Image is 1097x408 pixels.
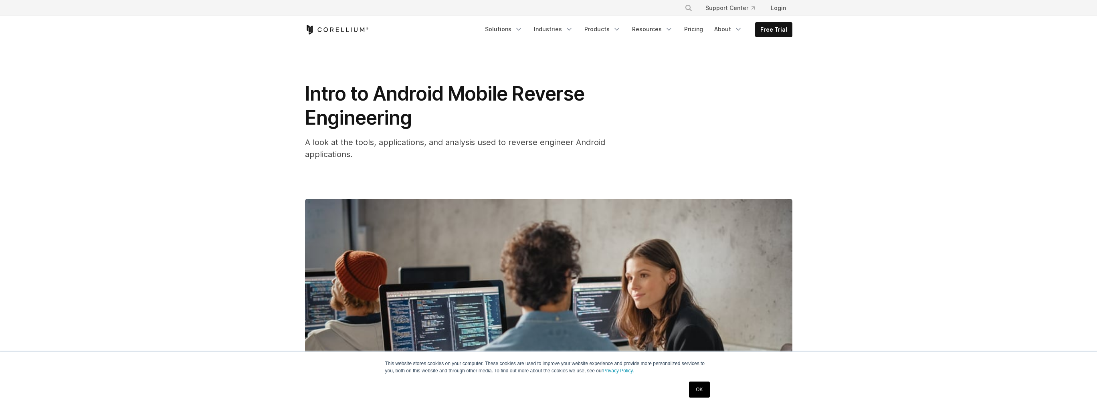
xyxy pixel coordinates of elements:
button: Search [681,1,696,15]
div: Navigation Menu [480,22,792,37]
a: Products [580,22,626,36]
a: Corellium Home [305,25,369,34]
a: Industries [529,22,578,36]
a: Support Center [699,1,761,15]
p: This website stores cookies on your computer. These cookies are used to improve your website expe... [385,360,712,374]
a: Free Trial [756,22,792,37]
a: Login [764,1,792,15]
div: Navigation Menu [675,1,792,15]
a: Privacy Policy. [603,368,634,374]
a: About [709,22,747,36]
a: OK [689,382,709,398]
a: Solutions [480,22,527,36]
a: Resources [627,22,678,36]
a: Pricing [679,22,708,36]
span: Intro to Android Mobile Reverse Engineering [305,82,584,129]
span: A look at the tools, applications, and analysis used to reverse engineer Android applications. [305,137,605,159]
